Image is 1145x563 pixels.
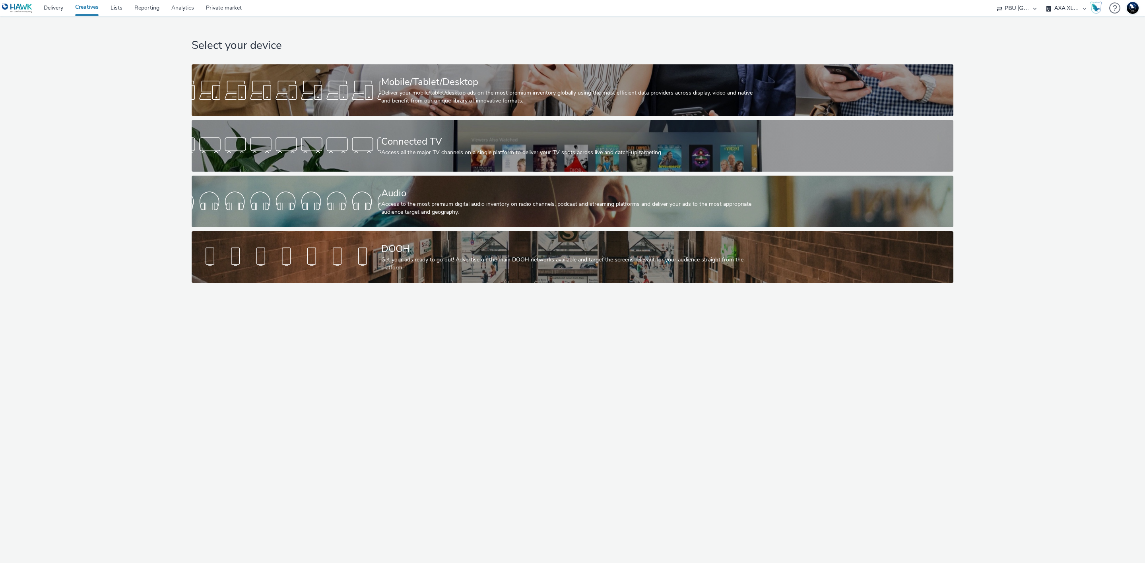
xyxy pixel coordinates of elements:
div: Get your ads ready to go out! Advertise on the main DOOH networks available and target the screen... [381,256,761,272]
img: Support Hawk [1127,2,1139,14]
div: Access to the most premium digital audio inventory on radio channels, podcast and streaming platf... [381,200,761,217]
a: DOOHGet your ads ready to go out! Advertise on the main DOOH networks available and target the sc... [192,231,953,283]
a: Hawk Academy [1090,2,1105,14]
a: Connected TVAccess all the major TV channels on a single platform to deliver your TV spots across... [192,120,953,172]
div: Access all the major TV channels on a single platform to deliver your TV spots across live and ca... [381,149,761,157]
a: AudioAccess to the most premium digital audio inventory on radio channels, podcast and streaming ... [192,176,953,227]
img: undefined Logo [2,3,33,13]
div: Connected TV [381,135,761,149]
img: Hawk Academy [1090,2,1102,14]
div: DOOH [381,242,761,256]
h1: Select your device [192,38,953,53]
div: Audio [381,186,761,200]
div: Mobile/Tablet/Desktop [381,75,761,89]
div: Deliver your mobile/tablet/desktop ads on the most premium inventory globally using the most effi... [381,89,761,105]
a: Mobile/Tablet/DesktopDeliver your mobile/tablet/desktop ads on the most premium inventory globall... [192,64,953,116]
